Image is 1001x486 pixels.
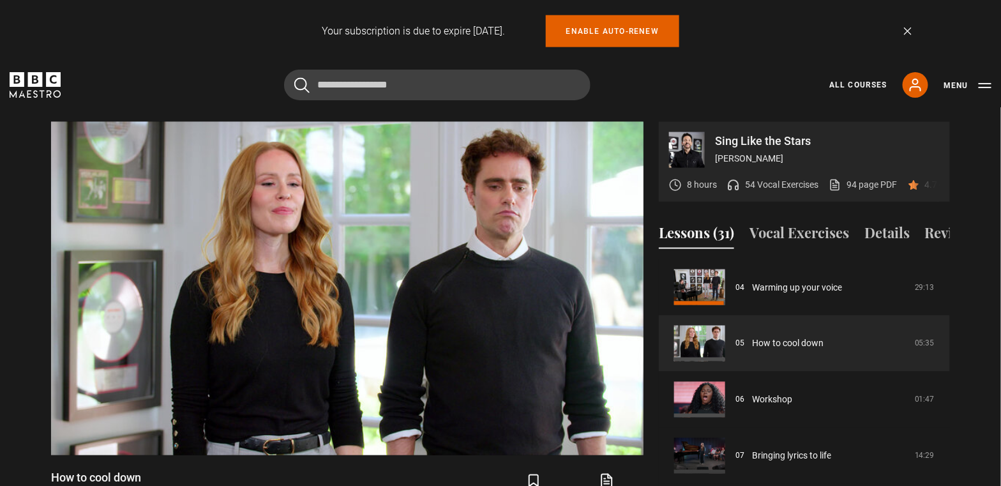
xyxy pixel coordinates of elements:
[294,77,310,93] button: Submit the search query
[284,70,591,100] input: Search
[752,281,842,294] a: Warming up your voice
[687,178,717,192] p: 8 hours
[829,79,887,91] a: All Courses
[864,222,910,249] button: Details
[752,450,831,463] a: Bringing lyrics to life
[749,222,849,249] button: Vocal Exercises
[546,15,679,47] a: Enable auto-renew
[322,24,505,39] p: Your subscription is due to expire [DATE].
[752,337,824,351] a: How to cool down
[715,152,940,165] p: [PERSON_NAME]
[752,393,792,407] a: Workshop
[715,135,940,147] p: Sing Like the Stars
[659,222,734,249] button: Lessons (31)
[51,122,643,455] video-js: Video Player
[51,471,214,486] h1: How to cool down
[944,79,991,92] button: Toggle navigation
[745,178,818,192] p: 54 Vocal Exercises
[829,178,897,192] a: 94 page PDF
[10,72,61,98] svg: BBC Maestro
